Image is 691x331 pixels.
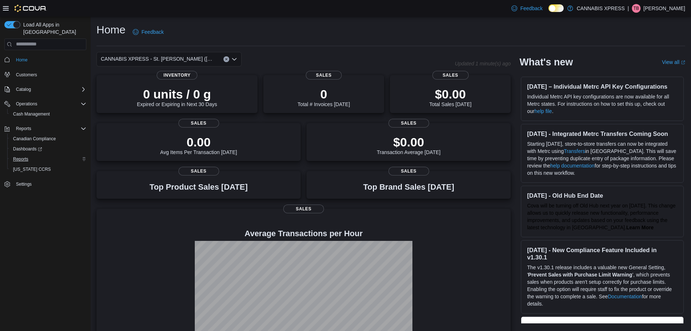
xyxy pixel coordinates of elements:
span: Sales [178,119,219,128]
a: help file [534,108,552,114]
span: Washington CCRS [10,165,86,174]
input: Dark Mode [548,4,564,12]
h3: [DATE] - New Compliance Feature Included in v1.30.1 [527,246,678,261]
h3: Top Brand Sales [DATE] [363,183,454,191]
span: Operations [16,101,37,107]
button: Canadian Compliance [7,134,89,144]
span: Catalog [16,86,31,92]
button: Customers [1,69,89,80]
span: Settings [16,181,32,187]
a: Feedback [509,1,545,16]
p: 0.00 [160,135,237,149]
a: help documentation [550,163,595,169]
span: Home [13,55,86,64]
button: [US_STATE] CCRS [7,164,89,174]
span: TB [633,4,639,13]
button: Operations [1,99,89,109]
span: Sales [178,167,219,175]
span: Cash Management [10,110,86,118]
span: [US_STATE] CCRS [13,166,51,172]
div: Total # Invoices [DATE] [297,87,350,107]
span: Reports [13,124,86,133]
a: [US_STATE] CCRS [10,165,54,174]
span: Load All Apps in [GEOGRAPHIC_DATA] [20,21,86,36]
a: Cash Management [10,110,53,118]
a: Customers [13,70,40,79]
span: Reports [10,155,86,164]
span: Reports [13,156,28,162]
div: Tristin Barr [632,4,641,13]
div: Expired or Expiring in Next 30 Days [137,87,217,107]
span: Sales [283,205,324,213]
button: Cash Management [7,109,89,119]
h3: Top Product Sales [DATE] [149,183,247,191]
span: Sales [388,119,429,128]
svg: External link [681,60,685,65]
h3: [DATE] – Individual Metrc API Key Configurations [527,83,678,90]
a: Reports [10,155,31,164]
p: $0.00 [377,135,441,149]
button: Catalog [1,84,89,94]
h1: Home [96,23,126,37]
a: Learn More [626,225,654,230]
a: Transfers [564,148,585,154]
span: Settings [13,179,86,189]
button: Home [1,55,89,65]
button: Settings [1,179,89,189]
div: Avg Items Per Transaction [DATE] [160,135,237,155]
a: Canadian Compliance [10,134,59,143]
h4: Average Transactions per Hour [102,229,505,238]
a: Home [13,56,30,64]
span: Reports [16,126,31,132]
p: 0 units / 0 g [137,87,217,101]
a: Dashboards [7,144,89,154]
p: [PERSON_NAME] [643,4,685,13]
p: | [628,4,629,13]
button: Reports [7,154,89,164]
strong: Prevent Sales with Purchase Limit Warning [528,272,632,278]
span: Dashboards [10,145,86,153]
p: $0.00 [429,87,471,101]
span: Home [16,57,28,63]
span: Operations [13,100,86,108]
a: Dashboards [10,145,45,153]
span: Feedback [520,5,542,12]
div: Transaction Average [DATE] [377,135,441,155]
span: Sales [432,71,469,80]
button: Clear input [223,56,229,62]
img: Cova [15,5,47,12]
a: Settings [13,180,34,189]
h3: [DATE] - Integrated Metrc Transfers Coming Soon [527,130,678,137]
button: Reports [13,124,34,133]
h3: [DATE] - Old Hub End Date [527,192,678,199]
span: Cash Management [13,111,50,117]
span: CANNABIS XPRESS - St. [PERSON_NAME] ([GEOGRAPHIC_DATA]) [101,55,216,63]
button: Reports [1,124,89,134]
button: Operations [13,100,40,108]
span: Catalog [13,85,86,94]
h2: What's new [519,56,573,68]
span: Canadian Compliance [13,136,56,142]
button: Open list of options [231,56,237,62]
span: Cova will be turning off Old Hub next year on [DATE]. This change allows us to quickly release ne... [527,203,675,230]
span: Inventory [157,71,197,80]
nav: Complex example [4,52,86,209]
p: 0 [297,87,350,101]
a: Feedback [130,25,166,39]
span: Feedback [141,28,164,36]
p: Starting [DATE], store-to-store transfers can now be integrated with Metrc using in [GEOGRAPHIC_D... [527,140,678,177]
p: Updated 1 minute(s) ago [455,61,511,66]
a: View allExternal link [662,59,685,65]
p: The v1.30.1 release includes a valuable new General Setting, ' ', which prevents sales when produ... [527,264,678,307]
a: Documentation [608,294,642,299]
span: Dashboards [13,146,42,152]
span: Customers [16,72,37,78]
p: CANNABIS XPRESS [577,4,625,13]
span: Customers [13,70,86,79]
span: Sales [306,71,342,80]
span: Canadian Compliance [10,134,86,143]
span: Sales [388,167,429,175]
p: Individual Metrc API key configurations are now available for all Metrc states. For instructions ... [527,93,678,115]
